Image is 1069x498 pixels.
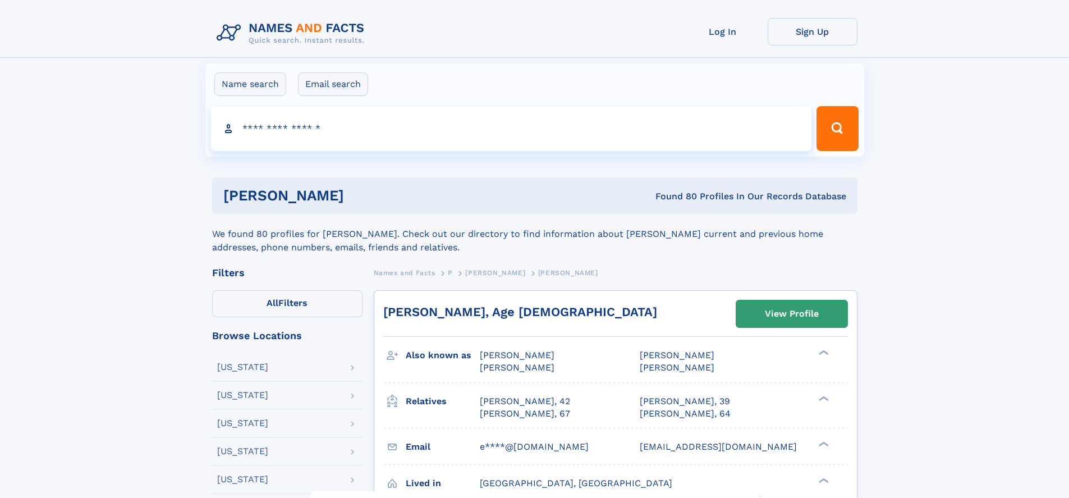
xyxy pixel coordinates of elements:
div: ❯ [816,440,829,447]
h3: Lived in [406,474,480,493]
label: Name search [214,72,286,96]
span: [PERSON_NAME] [465,269,525,277]
h3: Relatives [406,392,480,411]
button: Search Button [816,106,858,151]
label: Email search [298,72,368,96]
span: [EMAIL_ADDRESS][DOMAIN_NAME] [640,441,797,452]
div: ❯ [816,477,829,484]
span: [PERSON_NAME] [640,350,714,360]
div: ❯ [816,395,829,402]
a: [PERSON_NAME], 67 [480,408,570,420]
a: [PERSON_NAME], 42 [480,395,570,408]
a: [PERSON_NAME] [465,266,525,280]
div: Filters [212,268,363,278]
div: [US_STATE] [217,475,268,484]
div: ❯ [816,349,829,357]
a: Names and Facts [374,266,435,280]
div: [US_STATE] [217,391,268,400]
h3: Also known as [406,346,480,365]
div: Browse Locations [212,331,363,341]
div: Found 80 Profiles In Our Records Database [499,190,846,203]
span: [PERSON_NAME] [480,350,554,360]
a: Log In [678,18,768,45]
a: [PERSON_NAME], 39 [640,395,730,408]
span: All [267,298,278,308]
div: [US_STATE] [217,419,268,428]
span: [PERSON_NAME] [640,362,714,373]
a: View Profile [736,300,847,327]
label: Filters [212,290,363,317]
a: [PERSON_NAME], Age [DEMOGRAPHIC_DATA] [383,305,657,319]
span: [PERSON_NAME] [480,362,554,373]
div: View Profile [765,301,819,327]
div: We found 80 profiles for [PERSON_NAME]. Check out our directory to find information about [PERSON... [212,214,857,254]
div: [US_STATE] [217,447,268,456]
span: [GEOGRAPHIC_DATA], [GEOGRAPHIC_DATA] [480,478,672,488]
span: [PERSON_NAME] [538,269,598,277]
a: P [448,266,453,280]
h3: Email [406,437,480,456]
a: Sign Up [768,18,857,45]
input: search input [211,106,812,151]
div: [US_STATE] [217,363,268,372]
h1: [PERSON_NAME] [223,189,500,203]
a: [PERSON_NAME], 64 [640,408,731,420]
span: P [448,269,453,277]
img: Logo Names and Facts [212,18,374,48]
